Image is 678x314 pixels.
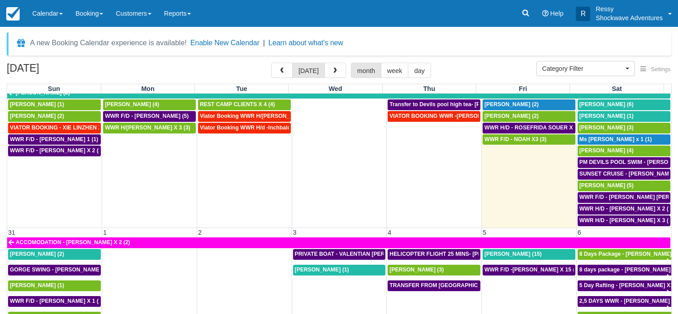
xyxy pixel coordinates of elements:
[578,134,670,145] a: Ms [PERSON_NAME] x 1 (1)
[105,125,190,131] span: WWR H/[PERSON_NAME] X 3 (3)
[596,13,663,22] p: Shockwave Adventures
[381,63,409,78] button: week
[236,85,247,92] span: Tue
[578,99,670,110] a: [PERSON_NAME] (6)
[8,111,101,122] a: [PERSON_NAME] (2)
[579,147,634,154] span: [PERSON_NAME] (4)
[578,204,670,215] a: WWR H/D - [PERSON_NAME] X 2 (2)
[200,125,356,131] span: Viator Booking WWR H/d -Inchbald [PERSON_NAME] X 4 (4)
[10,251,64,257] span: [PERSON_NAME] (2)
[10,282,64,288] span: [PERSON_NAME] (1)
[295,251,436,257] span: PRIVATE BOAT - VALENTIAN [PERSON_NAME] X 4 (4)
[10,113,64,119] span: [PERSON_NAME] (2)
[200,113,326,119] span: Viator Booking WWR H/[PERSON_NAME] X 8 (8)
[578,296,671,307] a: 2,5 DAYS WWR - [PERSON_NAME] X1 (1)
[293,265,386,275] a: [PERSON_NAME] (1)
[578,280,671,291] a: 5 Day Rafting - [PERSON_NAME] X1 (1)
[484,125,586,131] span: WWR H/D - ROSEFRIDA SOUER X 2 (2)
[579,206,674,212] span: WWR H/D - [PERSON_NAME] X 2 (2)
[578,157,670,168] a: PM DEVILS POOL SWIM - [PERSON_NAME] X 2 (2)
[263,39,265,47] span: |
[388,249,480,260] a: HELICOPTER FLIGHT 25 MINS- [PERSON_NAME] X1 (1)
[8,265,101,275] a: GORGE SWING - [PERSON_NAME] X 2 (2)
[483,111,575,122] a: [PERSON_NAME] (2)
[8,123,101,133] a: VIATOR BOOKING - XIE LINZHEN X4 (4)
[10,147,104,154] span: WWR F/D - [PERSON_NAME] X 2 (2)
[423,85,435,92] span: Thu
[292,63,325,78] button: [DATE]
[484,136,547,142] span: WWR F/D - NOAH X3 (3)
[16,90,70,96] span: [PERSON_NAME] (2)
[7,237,670,248] a: ACCOMODATION - [PERSON_NAME] X 2 (2)
[388,99,480,110] a: Transfer to Devils pool high tea- [PERSON_NAME] X4 (4)
[579,113,634,119] span: [PERSON_NAME] (1)
[578,111,670,122] a: [PERSON_NAME] (1)
[484,113,539,119] span: [PERSON_NAME] (2)
[10,101,64,108] span: [PERSON_NAME] (1)
[10,125,113,131] span: VIATOR BOOKING - XIE LINZHEN X4 (4)
[8,134,101,145] a: WWR F/D - [PERSON_NAME] 1 (1)
[295,267,349,273] span: [PERSON_NAME] (1)
[651,66,670,73] span: Settings
[388,111,480,122] a: VIATOR BOOKING WWR -[PERSON_NAME] X2 (2)
[578,192,670,203] a: WWR F/D - [PERSON_NAME] [PERSON_NAME] OHKKA X1 (1)
[579,217,674,224] span: WWR H/D - [PERSON_NAME] X 3 (3)
[8,146,101,156] a: WWR F/D - [PERSON_NAME] X 2 (2)
[635,63,676,76] button: Settings
[612,85,622,92] span: Sat
[7,229,16,236] span: 31
[103,123,196,133] a: WWR H/[PERSON_NAME] X 3 (3)
[408,63,431,78] button: day
[105,113,189,119] span: WWR F/D - [PERSON_NAME] (5)
[389,101,537,108] span: Transfer to Devils pool high tea- [PERSON_NAME] X4 (4)
[198,99,291,110] a: REST CAMP CLIENTS X 4 (4)
[596,4,663,13] p: Ressy
[579,125,634,131] span: [PERSON_NAME] (3)
[197,229,203,236] span: 2
[30,38,187,48] div: A new Booking Calendar experience is available!
[198,123,291,133] a: Viator Booking WWR H/d -Inchbald [PERSON_NAME] X 4 (4)
[387,229,392,236] span: 4
[484,267,583,273] span: WWR F/D -[PERSON_NAME] X 15 (15)
[198,111,291,122] a: Viator Booking WWR H/[PERSON_NAME] X 8 (8)
[542,64,623,73] span: Category Filter
[578,146,670,156] a: [PERSON_NAME] (4)
[542,10,548,17] i: Help
[328,85,342,92] span: Wed
[484,251,542,257] span: [PERSON_NAME] (15)
[536,61,635,76] button: Category Filter
[550,10,564,17] span: Help
[293,249,386,260] a: PRIVATE BOAT - VALENTIAN [PERSON_NAME] X 4 (4)
[389,267,444,273] span: [PERSON_NAME] (3)
[483,249,575,260] a: [PERSON_NAME] (15)
[200,101,275,108] span: REST CAMP CLIENTS X 4 (4)
[484,101,539,108] span: [PERSON_NAME] (2)
[268,39,343,47] a: Learn about what's new
[578,265,671,275] a: 8 days package - [PERSON_NAME] X1 (1)
[389,251,535,257] span: HELICOPTER FLIGHT 25 MINS- [PERSON_NAME] X1 (1)
[190,39,259,47] button: Enable New Calendar
[103,111,196,122] a: WWR F/D - [PERSON_NAME] (5)
[483,123,575,133] a: WWR H/D - ROSEFRIDA SOUER X 2 (2)
[292,229,298,236] span: 3
[389,113,519,119] span: VIATOR BOOKING WWR -[PERSON_NAME] X2 (2)
[10,267,119,273] span: GORGE SWING - [PERSON_NAME] X 2 (2)
[578,215,670,226] a: WWR H/D - [PERSON_NAME] X 3 (3)
[578,181,670,191] a: [PERSON_NAME] (5)
[578,123,670,133] a: [PERSON_NAME] (3)
[351,63,381,78] button: month
[483,99,575,110] a: [PERSON_NAME] (2)
[8,296,101,307] a: WWR F/D - [PERSON_NAME] X 1 (1)
[16,239,130,245] span: ACCOMODATION - [PERSON_NAME] X 2 (2)
[577,229,582,236] span: 6
[389,282,605,288] span: TRANSFER FROM [GEOGRAPHIC_DATA] TO VIC FALLS - [PERSON_NAME] X 1 (1)
[48,85,60,92] span: Sun
[8,99,101,110] a: [PERSON_NAME] (1)
[483,134,575,145] a: WWR F/D - NOAH X3 (3)
[576,7,590,21] div: R
[8,249,101,260] a: [PERSON_NAME] (2)
[519,85,527,92] span: Fri
[579,101,634,108] span: [PERSON_NAME] (6)
[579,136,652,142] span: Ms [PERSON_NAME] x 1 (1)
[579,182,634,189] span: [PERSON_NAME] (5)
